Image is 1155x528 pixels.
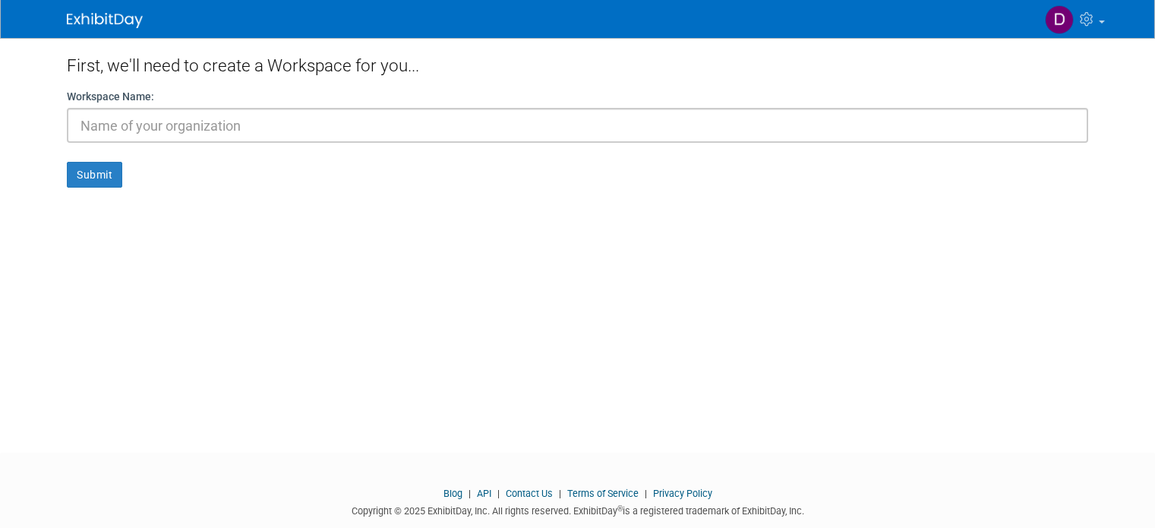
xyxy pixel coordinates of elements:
[67,38,1088,89] div: First, we'll need to create a Workspace for you...
[477,488,491,499] a: API
[1045,5,1074,34] img: Dwayne Parker
[67,162,122,188] button: Submit
[465,488,475,499] span: |
[443,488,462,499] a: Blog
[617,504,623,513] sup: ®
[67,108,1088,143] input: Name of your organization
[555,488,565,499] span: |
[506,488,553,499] a: Contact Us
[67,89,154,104] label: Workspace Name:
[494,488,503,499] span: |
[641,488,651,499] span: |
[653,488,712,499] a: Privacy Policy
[67,13,143,28] img: ExhibitDay
[567,488,639,499] a: Terms of Service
